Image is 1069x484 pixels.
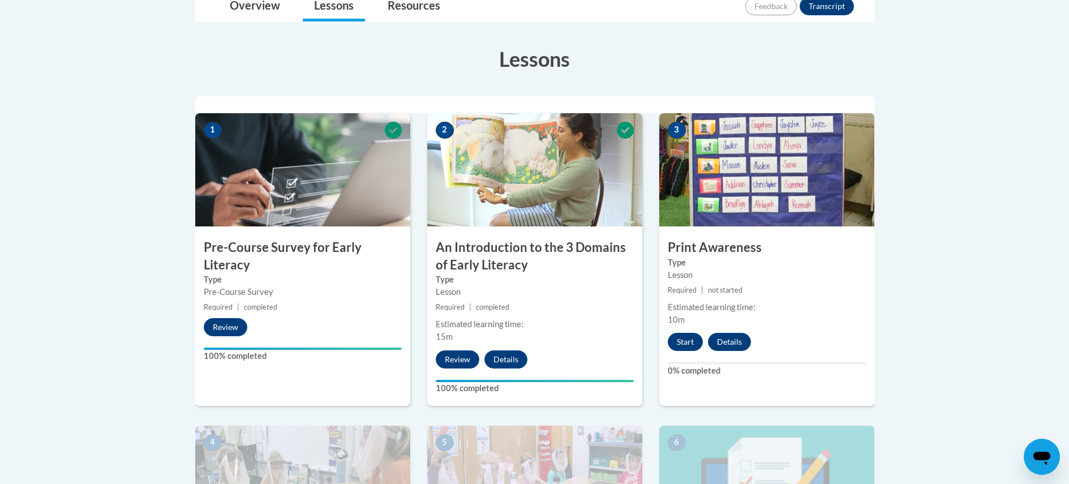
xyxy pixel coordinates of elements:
span: completed [244,303,277,311]
span: 4 [204,434,222,451]
span: Required [204,303,233,311]
label: 100% completed [436,382,634,395]
span: | [469,303,471,311]
span: Required [668,286,697,294]
div: Your progress [204,348,402,350]
span: 2 [436,122,454,139]
div: Your progress [436,380,634,382]
div: Lesson [668,269,866,281]
iframe: Button to launch messaging window [1024,439,1060,475]
img: Course Image [659,113,874,226]
label: Type [204,273,402,286]
button: Details [484,350,527,369]
div: Pre-Course Survey [204,286,402,298]
label: 100% completed [204,350,402,362]
button: Review [436,350,479,369]
label: Type [436,273,634,286]
span: 10m [668,315,685,324]
h3: Lessons [195,45,874,73]
span: Required [436,303,465,311]
button: Review [204,318,247,336]
div: Estimated learning time: [668,301,866,314]
span: | [701,286,703,294]
span: 3 [668,122,686,139]
span: completed [476,303,509,311]
img: Course Image [195,113,410,226]
label: 0% completed [668,365,866,377]
span: not started [708,286,742,294]
label: Type [668,256,866,269]
div: Lesson [436,286,634,298]
h3: Print Awareness [659,239,874,256]
span: 5 [436,434,454,451]
button: Details [708,333,751,351]
h3: An Introduction to the 3 Domains of Early Literacy [427,239,642,274]
img: Course Image [427,113,642,226]
span: 6 [668,434,686,451]
div: Estimated learning time: [436,318,634,331]
button: Start [668,333,703,351]
span: | [237,303,239,311]
span: 1 [204,122,222,139]
h3: Pre-Course Survey for Early Literacy [195,239,410,274]
span: 15m [436,332,453,341]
